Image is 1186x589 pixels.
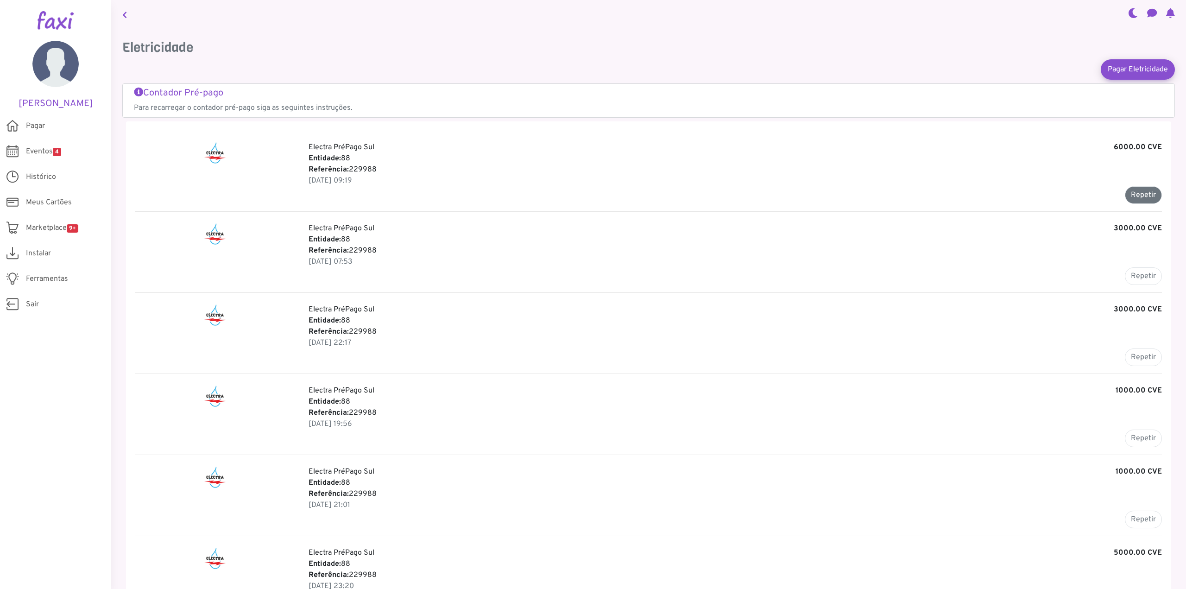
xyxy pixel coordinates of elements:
[14,41,97,109] a: [PERSON_NAME]
[309,396,1162,407] p: 88
[309,165,349,174] b: Referência:
[1114,142,1162,153] b: 6000.00 CVE
[1101,59,1175,80] a: Pagar Eletricidade
[309,418,1162,430] p: 17 Jun 2024, 20:56
[1114,304,1162,315] b: 3000.00 CVE
[122,40,1175,56] h3: Eletricidade
[1125,430,1162,447] button: Repetir
[203,223,227,245] img: Electra PréPago Sul
[26,273,68,285] span: Ferramentas
[309,407,1162,418] p: 229988
[26,197,72,208] span: Meus Cartões
[309,385,1162,396] p: Electra PréPago Sul
[1125,348,1162,366] button: Repetir
[309,326,1162,337] p: 229988
[26,171,56,183] span: Histórico
[203,142,227,164] img: Electra PréPago Sul
[309,547,1162,558] p: Electra PréPago Sul
[309,408,349,418] b: Referência:
[203,466,227,488] img: Electra PréPago Sul
[1125,267,1162,285] button: Repetir
[203,385,227,407] img: Electra PréPago Sul
[309,234,1162,245] p: 88
[309,142,1162,153] p: Electra PréPago Sul
[309,500,1162,511] p: 08 Jun 2024, 22:01
[134,88,1163,114] a: Contador Pré-pago Para recarregar o contador pré-pago siga as seguintes instruções.
[309,304,1162,315] p: Electra PréPago Sul
[309,337,1162,348] p: 19 Jun 2024, 23:17
[309,223,1162,234] p: Electra PréPago Sul
[309,164,1162,175] p: 229988
[14,98,97,109] h5: [PERSON_NAME]
[26,299,39,310] span: Sair
[309,256,1162,267] p: 06 Jul 2024, 08:53
[1116,385,1162,396] b: 1000.00 CVE
[309,245,1162,256] p: 229988
[309,488,1162,500] p: 229988
[309,570,1162,581] p: 229988
[309,235,341,244] b: Entidade:
[309,466,1162,477] p: Electra PréPago Sul
[26,248,51,259] span: Instalar
[309,478,341,488] b: Entidade:
[26,222,78,234] span: Marketplace
[134,88,1163,99] h5: Contador Pré-pago
[53,148,61,156] span: 4
[309,397,341,406] b: Entidade:
[203,304,227,326] img: Electra PréPago Sul
[1114,547,1162,558] b: 5000.00 CVE
[1116,466,1162,477] b: 1000.00 CVE
[309,154,341,163] b: Entidade:
[309,570,349,580] b: Referência:
[26,146,61,157] span: Eventos
[134,102,1163,114] p: Para recarregar o contador pré-pago siga as seguintes instruções.
[309,558,1162,570] p: 88
[1114,223,1162,234] b: 3000.00 CVE
[309,489,349,499] b: Referência:
[309,327,349,336] b: Referência:
[309,477,1162,488] p: 88
[26,120,45,132] span: Pagar
[1125,186,1162,204] button: Repetir
[309,175,1162,186] p: 07 Aug 2024, 10:19
[309,246,349,255] b: Referência:
[309,559,341,569] b: Entidade:
[1125,511,1162,528] button: Repetir
[309,316,341,325] b: Entidade:
[309,153,1162,164] p: 88
[309,315,1162,326] p: 88
[203,547,227,570] img: Electra PréPago Sul
[67,224,78,233] span: 9+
